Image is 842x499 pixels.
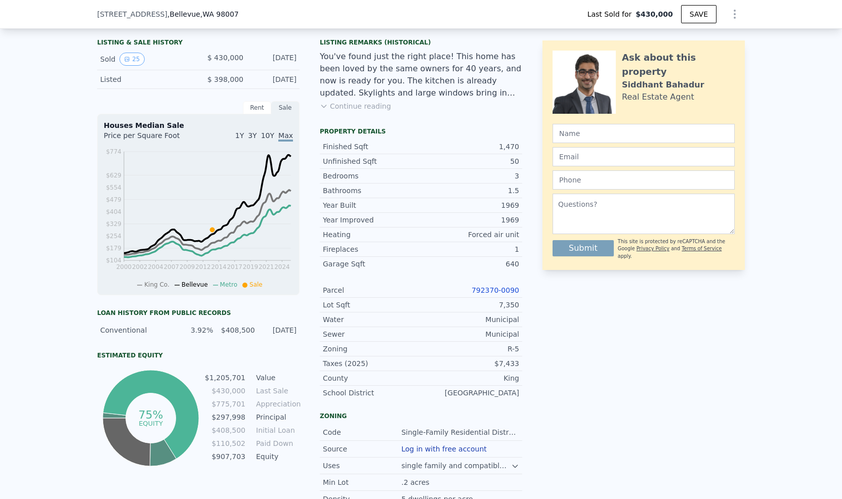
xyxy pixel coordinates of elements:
tspan: 2002 [132,263,148,270]
div: Water [323,314,421,325]
div: R-5 [421,344,519,354]
div: single family and compatible related activities; attached dwellings with AH suffix [401,461,511,471]
span: Max [278,131,293,142]
div: Houses Median Sale [104,120,293,130]
div: Bathrooms [323,186,421,196]
span: 3Y [248,131,257,140]
span: Metro [220,281,237,288]
td: $430,000 [204,385,246,396]
div: Min Lot [323,477,401,487]
tspan: $479 [106,196,121,203]
div: Sale [271,101,300,114]
tspan: 2019 [243,263,259,270]
div: Property details [320,127,522,135]
a: 792370-0090 [472,286,519,294]
div: $7,433 [421,358,519,369]
div: Garage Sqft [323,259,421,269]
div: Sewer [323,329,421,339]
td: $408,500 [204,425,246,436]
div: County [323,373,421,383]
div: Taxes (2025) [323,358,421,369]
span: $ 398,000 [207,75,243,83]
button: Submit [553,240,614,256]
tspan: $254 [106,233,121,240]
td: $297,998 [204,412,246,423]
button: Log in with free account [401,445,487,453]
div: 1969 [421,200,519,210]
tspan: 2007 [164,263,180,270]
div: [DATE] [261,325,297,335]
div: Sold [100,53,190,66]
div: Unfinished Sqft [323,156,421,166]
tspan: $104 [106,257,121,264]
div: 1.5 [421,186,519,196]
input: Phone [553,170,735,190]
td: Initial Loan [254,425,300,436]
div: Real Estate Agent [622,91,694,103]
div: This site is protected by reCAPTCHA and the Google and apply. [618,238,735,260]
td: $110,502 [204,438,246,449]
div: Rent [243,101,271,114]
span: $ 430,000 [207,54,243,62]
div: Forced air unit [421,230,519,240]
span: King Co. [144,281,170,288]
div: Estimated Equity [97,351,300,359]
tspan: 2017 [227,263,243,270]
tspan: $629 [106,172,121,179]
tspan: 2004 [148,263,163,270]
div: 3.92% [178,325,213,335]
div: [DATE] [251,74,297,84]
tspan: 2014 [211,263,227,270]
tspan: 2012 [195,263,211,270]
td: Paid Down [254,438,300,449]
div: Listing Remarks (Historical) [320,38,522,47]
button: Show Options [725,4,745,24]
div: Listed [100,74,190,84]
div: Fireplaces [323,244,421,254]
span: , Bellevue [167,9,239,19]
div: 1969 [421,215,519,225]
div: 1 [421,244,519,254]
td: $907,703 [204,451,246,462]
span: [STREET_ADDRESS] [97,9,167,19]
div: School District [323,388,421,398]
div: 7,350 [421,300,519,310]
td: Value [254,372,300,383]
tspan: 2024 [274,263,290,270]
tspan: $774 [106,148,121,155]
span: , WA 98007 [200,10,239,18]
td: $775,701 [204,398,246,410]
div: Bedrooms [323,171,421,181]
tspan: $404 [106,208,121,215]
td: Appreciation [254,398,300,410]
div: [DATE] [251,53,297,66]
div: $408,500 [219,325,255,335]
tspan: 2000 [116,263,132,270]
tspan: 2009 [180,263,195,270]
div: [GEOGRAPHIC_DATA] [421,388,519,398]
div: LISTING & SALE HISTORY [97,38,300,49]
span: Bellevue [182,281,208,288]
span: 10Y [261,131,274,140]
div: Parcel [323,285,421,295]
span: 1Y [235,131,244,140]
button: SAVE [681,5,717,23]
div: Year Improved [323,215,421,225]
div: Zoning [323,344,421,354]
div: You've found just the right place! This home has been loved by the same owners for 40 years, and ... [320,51,522,99]
span: Last Sold for [587,9,636,19]
div: 50 [421,156,519,166]
div: Source [323,444,401,454]
div: Municipal [421,329,519,339]
div: 640 [421,259,519,269]
div: Uses [323,461,401,471]
input: Name [553,124,735,143]
div: Heating [323,230,421,240]
div: Single-Family Residential Districts [401,427,519,437]
a: Privacy Policy [637,246,669,251]
tspan: $329 [106,220,121,228]
div: Loan history from public records [97,309,300,317]
div: Zoning [320,412,522,420]
td: Equity [254,451,300,462]
span: Sale [249,281,263,288]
